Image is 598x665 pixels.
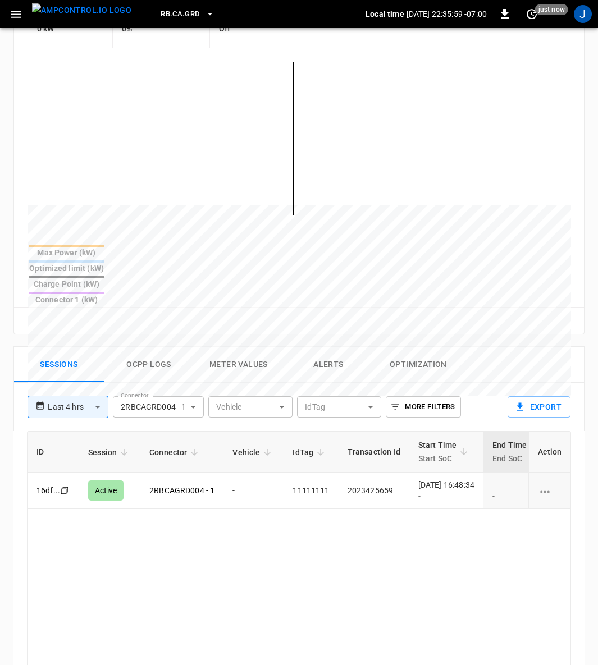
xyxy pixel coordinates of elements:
[219,23,286,35] h6: Off
[492,438,527,465] div: End Time
[535,4,568,15] span: just now
[407,8,487,20] p: [DATE] 22:35:59 -07:00
[156,3,218,25] button: RB.CA.GRD
[37,23,76,35] h6: 0 kW
[161,8,199,21] span: RB.CA.GRD
[366,8,404,20] p: Local time
[232,446,275,459] span: Vehicle
[293,446,328,459] span: IdTag
[121,391,149,400] label: Connector
[113,396,204,418] div: 2RBCAGRD004 - 1
[14,347,104,383] button: Sessions
[386,396,460,418] button: More Filters
[538,485,562,496] div: charging session options
[373,347,463,383] button: Optimization
[122,23,174,35] h6: 0%
[418,438,457,465] div: Start Time
[88,446,131,459] span: Session
[339,432,409,473] th: Transaction Id
[149,446,202,459] span: Connector
[28,432,79,473] th: ID
[508,396,570,418] button: Export
[104,347,194,383] button: Ocpp logs
[574,5,592,23] div: profile-icon
[492,452,527,465] p: End SoC
[492,438,541,465] span: End TimeEnd SoC
[523,5,541,23] button: set refresh interval
[418,438,472,465] span: Start TimeStart SoC
[32,3,131,17] img: ampcontrol.io logo
[284,347,373,383] button: Alerts
[48,396,108,418] div: Last 4 hrs
[194,347,284,383] button: Meter Values
[528,432,570,473] th: Action
[418,452,457,465] p: Start SoC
